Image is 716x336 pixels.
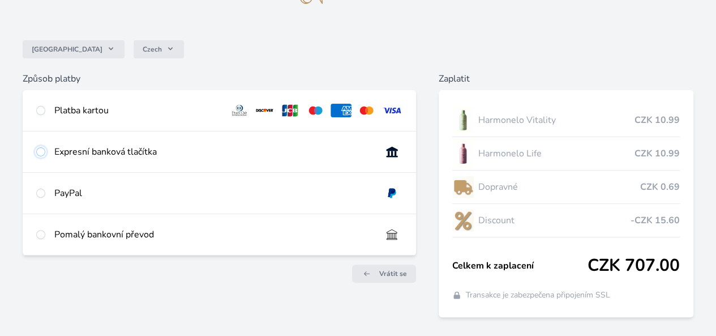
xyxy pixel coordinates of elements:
img: paypal.svg [381,186,402,200]
button: [GEOGRAPHIC_DATA] [23,40,125,58]
a: Vrátit se [352,265,416,283]
img: delivery-lo.png [452,173,474,201]
span: CZK 707.00 [588,256,680,276]
span: [GEOGRAPHIC_DATA] [32,45,102,54]
span: Czech [143,45,162,54]
img: mc.svg [356,104,377,117]
img: visa.svg [381,104,402,117]
img: CLEAN_VITALITY_se_stinem_x-lo.jpg [452,106,474,134]
img: discover.svg [254,104,275,117]
img: amex.svg [331,104,351,117]
button: Czech [134,40,184,58]
div: Platba kartou [54,104,220,117]
h6: Způsob platby [23,72,416,86]
img: bankTransfer_IBAN.svg [381,228,402,241]
span: Celkem k zaplacení [452,259,588,273]
span: CZK 10.99 [634,113,680,127]
img: maestro.svg [305,104,326,117]
span: CZK 0.69 [640,180,680,194]
span: Discount [478,214,631,227]
div: Expresní banková tlačítka [54,145,372,159]
span: Dopravné [478,180,640,194]
img: discount-lo.png [452,206,474,235]
span: Harmonelo Life [478,147,634,160]
img: jcb.svg [280,104,301,117]
img: onlineBanking_CZ.svg [381,145,402,159]
img: CLEAN_LIFE_se_stinem_x-lo.jpg [452,139,474,168]
span: Vrátit se [379,269,407,278]
h6: Zaplatit [439,72,693,86]
span: -CZK 15.60 [631,214,680,227]
div: Pomalý bankovní převod [54,228,372,241]
div: PayPal [54,186,372,200]
span: Harmonelo Vitality [478,113,634,127]
span: Transakce je zabezpečena připojením SSL [466,290,610,301]
span: CZK 10.99 [634,147,680,160]
img: diners.svg [229,104,250,117]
